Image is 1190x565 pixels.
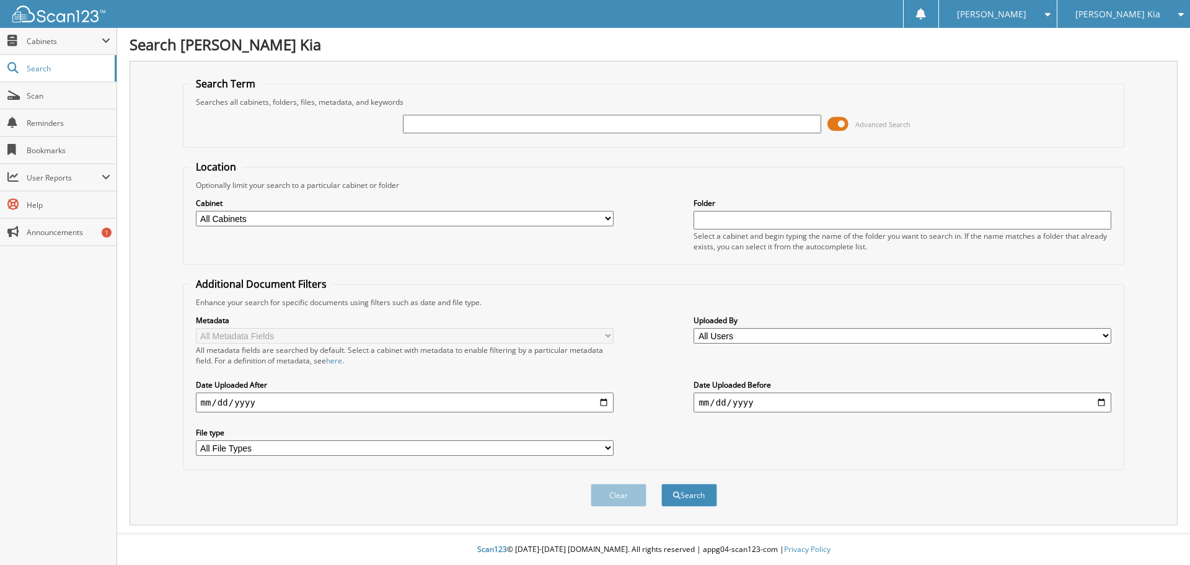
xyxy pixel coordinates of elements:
h1: Search [PERSON_NAME] Kia [130,34,1178,55]
span: Announcements [27,227,110,238]
div: Select a cabinet and begin typing the name of the folder you want to search in. If the name match... [694,231,1111,252]
div: Enhance your search for specific documents using filters such as date and file type. [190,297,1118,308]
label: Date Uploaded Before [694,380,1111,390]
div: 1 [102,228,112,238]
label: Uploaded By [694,315,1111,326]
span: Search [27,63,108,74]
a: here [326,355,342,366]
div: © [DATE]-[DATE] [DOMAIN_NAME]. All rights reserved | appg04-scan123-com | [117,535,1190,565]
span: Advanced Search [855,120,910,129]
span: Help [27,200,110,210]
img: scan123-logo-white.svg [12,6,105,22]
span: [PERSON_NAME] Kia [1075,11,1160,18]
span: Bookmarks [27,145,110,156]
div: Searches all cabinets, folders, files, metadata, and keywords [190,97,1118,107]
label: File type [196,427,614,438]
span: Cabinets [27,36,102,47]
span: Scan [27,91,110,101]
label: Folder [694,198,1111,208]
span: [PERSON_NAME] [957,11,1026,18]
button: Search [661,484,717,507]
input: start [196,393,614,412]
div: Optionally limit your search to a particular cabinet or folder [190,180,1118,190]
legend: Additional Document Filters [190,277,333,291]
span: User Reports [27,172,102,183]
span: Reminders [27,118,110,128]
label: Cabinet [196,198,614,208]
div: All metadata fields are searched by default. Select a cabinet with metadata to enable filtering b... [196,345,614,366]
a: Privacy Policy [784,544,831,554]
input: end [694,393,1111,412]
label: Date Uploaded After [196,380,614,390]
label: Metadata [196,315,614,326]
button: Clear [591,484,646,507]
span: Scan123 [477,544,507,554]
legend: Search Term [190,77,262,91]
legend: Location [190,160,242,174]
